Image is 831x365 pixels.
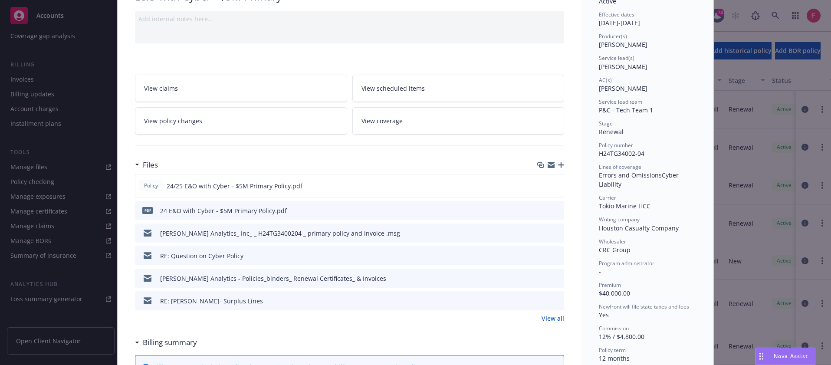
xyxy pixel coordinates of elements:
[135,337,197,348] div: Billing summary
[599,11,696,27] div: [DATE] - [DATE]
[553,274,561,283] button: preview file
[144,84,178,93] span: View claims
[599,332,644,341] span: 12% / $4,800.00
[599,246,631,254] span: CRC Group
[539,251,546,260] button: download file
[599,260,654,267] span: Program administrator
[160,206,287,215] div: 24 E&O with Cyber - $5M Primary Policy.pdf
[167,181,302,191] span: 24/25 E&O with Cyber - $5M Primary Policy.pdf
[599,128,624,136] span: Renewal
[774,352,808,360] span: Nova Assist
[352,75,565,102] a: View scheduled items
[553,206,561,215] button: preview file
[599,224,679,232] span: Houston Casualty Company
[138,14,561,23] div: Add internal notes here...
[135,159,158,171] div: Files
[539,206,546,215] button: download file
[599,76,612,84] span: AC(s)
[599,33,627,40] span: Producer(s)
[542,314,564,323] a: View all
[599,163,641,171] span: Lines of coverage
[160,274,386,283] div: [PERSON_NAME] Analytics - Policies_binders_ Renewal Certificates_ & Invoices
[553,251,561,260] button: preview file
[142,207,153,214] span: pdf
[361,116,403,125] span: View coverage
[599,106,653,114] span: P&C - Tech Team 1
[599,194,616,201] span: Carrier
[160,296,263,306] div: RE: [PERSON_NAME]- Surplus Lines
[599,40,647,49] span: [PERSON_NAME]
[599,311,609,319] span: Yes
[599,171,662,179] span: Errors and Omissions
[756,348,767,365] div: Drag to move
[599,354,630,362] span: 12 months
[135,107,347,135] a: View policy changes
[599,346,626,354] span: Policy term
[599,149,644,158] span: H24TG34002-04
[599,325,629,332] span: Commission
[599,267,601,276] span: -
[599,289,630,297] span: $40,000.00
[552,181,560,191] button: preview file
[599,141,633,149] span: Policy number
[599,303,689,310] span: Newfront will file state taxes and fees
[143,337,197,348] h3: Billing summary
[599,11,634,18] span: Effective dates
[553,296,561,306] button: preview file
[539,274,546,283] button: download file
[599,54,634,62] span: Service lead(s)
[599,84,647,92] span: [PERSON_NAME]
[352,107,565,135] a: View coverage
[539,181,545,191] button: download file
[135,75,347,102] a: View claims
[143,159,158,171] h3: Files
[599,171,680,188] span: Cyber Liability
[599,238,626,245] span: Wholesaler
[539,296,546,306] button: download file
[160,251,243,260] div: RE: Question on Cyber Policy
[142,182,160,190] span: Policy
[755,348,815,365] button: Nova Assist
[539,229,546,238] button: download file
[599,98,642,105] span: Service lead team
[599,202,650,210] span: Tokio Marine HCC
[361,84,425,93] span: View scheduled items
[599,216,640,223] span: Writing company
[599,62,647,71] span: [PERSON_NAME]
[144,116,202,125] span: View policy changes
[599,120,613,127] span: Stage
[160,229,400,238] div: [PERSON_NAME] Analytics_ Inc_ _ H24TG3400204 _ primary policy and invoice .msg
[599,281,621,289] span: Premium
[553,229,561,238] button: preview file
